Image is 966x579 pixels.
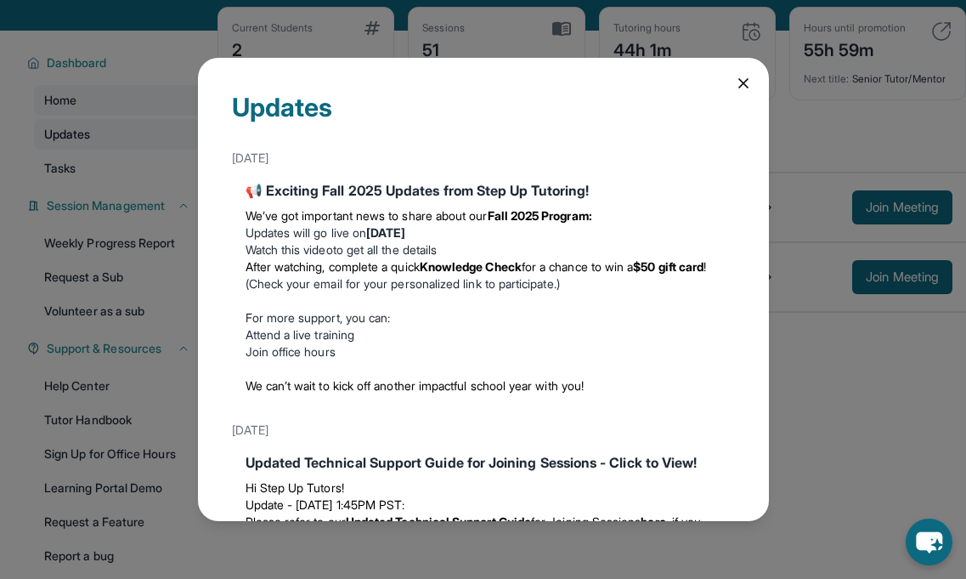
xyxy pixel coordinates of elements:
div: Updated Technical Support Guide for Joining Sessions - Click to View! [246,452,721,473]
div: [DATE] [232,415,735,446]
strong: Updated Technical Support Guide [346,514,531,529]
div: Updates [232,92,735,143]
strong: [DATE] [366,225,405,240]
span: We can’t wait to kick off another impactful school year with you! [246,378,585,393]
span: for Joining Sessions [531,514,641,529]
span: for a chance to win a [522,259,633,274]
span: After watching, complete a quick [246,259,420,274]
div: 📢 Exciting Fall 2025 Updates from Step Up Tutoring! [246,180,721,201]
span: ! [703,259,706,274]
span: Update - [DATE] 1:45PM PST: [246,497,405,512]
span: We’ve got important news to share about our [246,208,488,223]
span: Hi Step Up Tutors! [246,480,344,495]
strong: Fall 2025 Program: [488,208,592,223]
li: (Check your email for your personalized link to participate.) [246,258,721,292]
p: For more support, you can: [246,309,721,326]
div: [DATE] [232,143,735,173]
span: Please refer to our [246,514,346,529]
li: to get all the details [246,241,721,258]
li: Updates will go live on [246,224,721,241]
strong: Knowledge Check [420,259,522,274]
button: chat-button [906,519,952,565]
a: Attend a live training [246,327,355,342]
a: Watch this video [246,242,333,257]
a: here [641,514,665,529]
strong: $50 gift card [633,259,703,274]
a: Join office hours [246,344,336,359]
